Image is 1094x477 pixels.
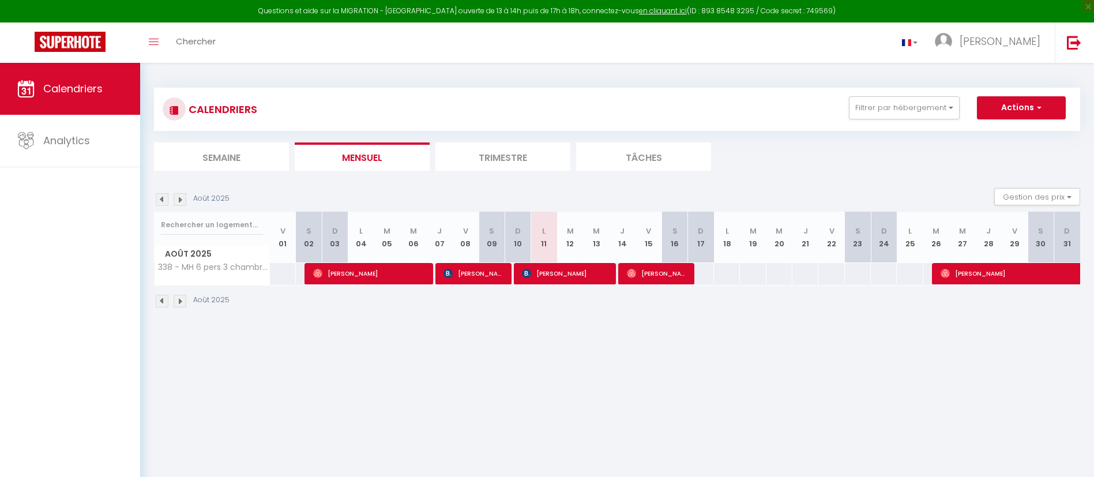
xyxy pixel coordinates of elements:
[881,226,887,236] abbr: D
[593,226,600,236] abbr: M
[426,212,452,263] th: 07
[698,226,704,236] abbr: D
[935,33,952,50] img: ...
[897,212,923,263] th: 25
[1038,226,1043,236] abbr: S
[515,226,521,236] abbr: D
[400,212,426,263] th: 06
[908,226,912,236] abbr: L
[186,96,257,122] h3: CALENDRIERS
[1064,226,1070,236] abbr: D
[661,212,687,263] th: 16
[1028,212,1054,263] th: 30
[829,226,834,236] abbr: V
[855,226,860,236] abbr: S
[792,212,818,263] th: 21
[975,212,1001,263] th: 28
[155,246,269,262] span: Août 2025
[636,212,661,263] th: 15
[994,188,1080,205] button: Gestion des prix
[845,212,871,263] th: 23
[1002,212,1028,263] th: 29
[410,226,417,236] abbr: M
[672,226,678,236] abbr: S
[359,226,363,236] abbr: L
[933,226,939,236] abbr: M
[725,226,729,236] abbr: L
[322,212,348,263] th: 03
[567,226,574,236] abbr: M
[986,226,991,236] abbr: J
[306,226,311,236] abbr: S
[542,226,546,236] abbr: L
[270,212,296,263] th: 01
[280,226,285,236] abbr: V
[156,263,272,272] span: 338 - MH 6 pers 3 chambres bord étang au calme
[627,262,687,284] span: [PERSON_NAME]
[557,212,583,263] th: 12
[348,212,374,263] th: 04
[688,212,714,263] th: 17
[43,81,103,96] span: Calendriers
[35,32,106,52] img: Super Booking
[714,212,740,263] th: 18
[818,212,844,263] th: 22
[154,142,289,171] li: Semaine
[296,212,322,263] th: 02
[295,142,430,171] li: Mensuel
[1054,212,1080,263] th: 31
[1012,226,1017,236] abbr: V
[384,226,390,236] abbr: M
[923,212,949,263] th: 26
[313,262,426,284] span: [PERSON_NAME]
[522,262,608,284] span: [PERSON_NAME]
[926,22,1055,63] a: ... [PERSON_NAME]
[161,215,263,235] input: Rechercher un logement...
[740,212,766,263] th: 19
[576,142,711,171] li: Tâches
[646,226,651,236] abbr: V
[489,226,494,236] abbr: S
[43,133,90,148] span: Analytics
[505,212,531,263] th: 10
[639,6,687,16] a: en cliquant ici
[167,22,224,63] a: Chercher
[463,226,468,236] abbr: V
[374,212,400,263] th: 05
[960,34,1040,48] span: [PERSON_NAME]
[193,295,230,306] p: Août 2025
[193,193,230,204] p: Août 2025
[610,212,636,263] th: 14
[871,212,897,263] th: 24
[453,212,479,263] th: 08
[849,96,960,119] button: Filtrer par hébergement
[176,35,216,47] span: Chercher
[435,142,570,171] li: Trimestre
[766,212,792,263] th: 20
[776,226,783,236] abbr: M
[531,212,557,263] th: 11
[479,212,505,263] th: 09
[620,226,625,236] abbr: J
[332,226,338,236] abbr: D
[437,226,442,236] abbr: J
[803,226,808,236] abbr: J
[1067,35,1081,50] img: logout
[977,96,1066,119] button: Actions
[443,262,504,284] span: [PERSON_NAME]
[750,226,757,236] abbr: M
[959,226,966,236] abbr: M
[949,212,975,263] th: 27
[583,212,609,263] th: 13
